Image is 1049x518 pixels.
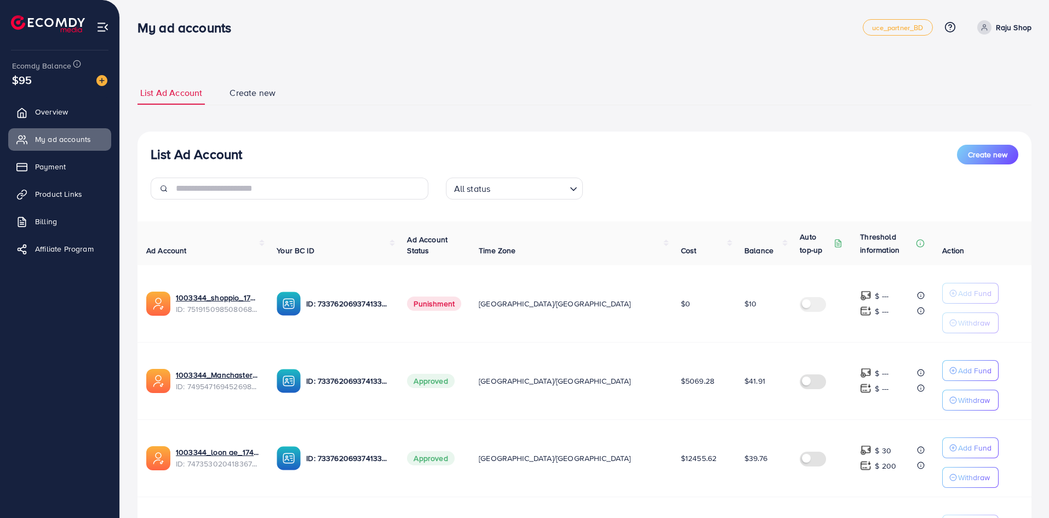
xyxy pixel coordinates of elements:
p: Add Fund [958,287,991,300]
span: List Ad Account [140,87,202,99]
span: [GEOGRAPHIC_DATA]/[GEOGRAPHIC_DATA] [479,375,631,386]
div: Search for option [446,178,583,200]
span: Action [942,245,964,256]
span: $10 [744,298,756,309]
span: $5069.28 [681,375,714,386]
p: Auto top-up [800,230,832,257]
p: $ --- [875,382,889,395]
span: Approved [407,451,454,465]
a: 1003344_loon ae_1740066863007 [176,447,259,458]
p: $ --- [875,305,889,318]
p: $ 30 [875,444,891,457]
p: Withdraw [958,316,990,329]
img: top-up amount [860,460,872,471]
a: Payment [8,156,111,178]
span: uce_partner_BD [872,24,923,31]
img: ic-ads-acc.e4c84228.svg [146,369,170,393]
span: $95 [12,72,32,88]
p: Add Fund [958,364,991,377]
span: $12455.62 [681,453,716,464]
span: ID: 7495471694526988304 [176,381,259,392]
p: Raju Shop [996,21,1031,34]
p: Add Fund [958,441,991,454]
h3: List Ad Account [151,146,242,162]
img: ic-ba-acc.ded83a64.svg [277,292,301,316]
span: Create new [230,87,276,99]
span: Ecomdy Balance [12,60,71,71]
span: Create new [968,149,1007,160]
iframe: Chat [1002,469,1041,510]
a: uce_partner_BD [863,19,932,36]
div: <span class='underline'>1003344_Manchaster_1745175503024</span></br>7495471694526988304 [176,369,259,392]
p: Withdraw [958,394,990,407]
p: $ --- [875,289,889,303]
span: Cost [681,245,697,256]
span: Balance [744,245,773,256]
img: ic-ads-acc.e4c84228.svg [146,446,170,470]
button: Add Fund [942,283,999,304]
span: $41.91 [744,375,765,386]
button: Add Fund [942,360,999,381]
span: $39.76 [744,453,767,464]
span: Ad Account Status [407,234,448,256]
p: $ --- [875,367,889,380]
span: [GEOGRAPHIC_DATA]/[GEOGRAPHIC_DATA] [479,298,631,309]
span: ID: 7473530204183674896 [176,458,259,469]
a: 1003344_shoppio_1750688962312 [176,292,259,303]
img: top-up amount [860,367,872,379]
img: ic-ba-acc.ded83a64.svg [277,369,301,393]
a: My ad accounts [8,128,111,150]
span: All status [452,181,493,197]
button: Withdraw [942,467,999,488]
button: Add Fund [942,437,999,458]
img: ic-ads-acc.e4c84228.svg [146,292,170,316]
p: Withdraw [958,471,990,484]
img: logo [11,15,85,32]
span: Product Links [35,189,82,200]
input: Search for option [494,179,565,197]
span: Time Zone [479,245,515,256]
p: $ 200 [875,459,896,473]
span: Overview [35,106,68,117]
a: Affiliate Program [8,238,111,260]
span: Affiliate Program [35,243,94,254]
button: Withdraw [942,312,999,333]
img: top-up amount [860,305,872,317]
img: ic-ba-acc.ded83a64.svg [277,446,301,470]
p: ID: 7337620693741338625 [306,374,389,388]
span: Billing [35,216,57,227]
span: $0 [681,298,690,309]
a: 1003344_Manchaster_1745175503024 [176,369,259,380]
span: ID: 7519150985080684551 [176,304,259,315]
span: [GEOGRAPHIC_DATA]/[GEOGRAPHIC_DATA] [479,453,631,464]
a: Billing [8,210,111,232]
img: top-up amount [860,290,872,301]
a: Raju Shop [973,20,1031,35]
p: Threshold information [860,230,914,257]
span: Punishment [407,297,461,311]
img: top-up amount [860,383,872,394]
button: Withdraw [942,390,999,411]
img: top-up amount [860,445,872,456]
button: Create new [957,145,1018,164]
a: Overview [8,101,111,123]
span: My ad accounts [35,134,91,145]
div: <span class='underline'>1003344_loon ae_1740066863007</span></br>7473530204183674896 [176,447,259,469]
span: Approved [407,374,454,388]
img: image [96,75,107,86]
div: <span class='underline'>1003344_shoppio_1750688962312</span></br>7519150985080684551 [176,292,259,315]
span: Ad Account [146,245,187,256]
span: Payment [35,161,66,172]
h3: My ad accounts [137,20,240,36]
span: Your BC ID [277,245,314,256]
img: menu [96,21,109,33]
p: ID: 7337620693741338625 [306,297,389,310]
p: ID: 7337620693741338625 [306,452,389,465]
a: Product Links [8,183,111,205]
